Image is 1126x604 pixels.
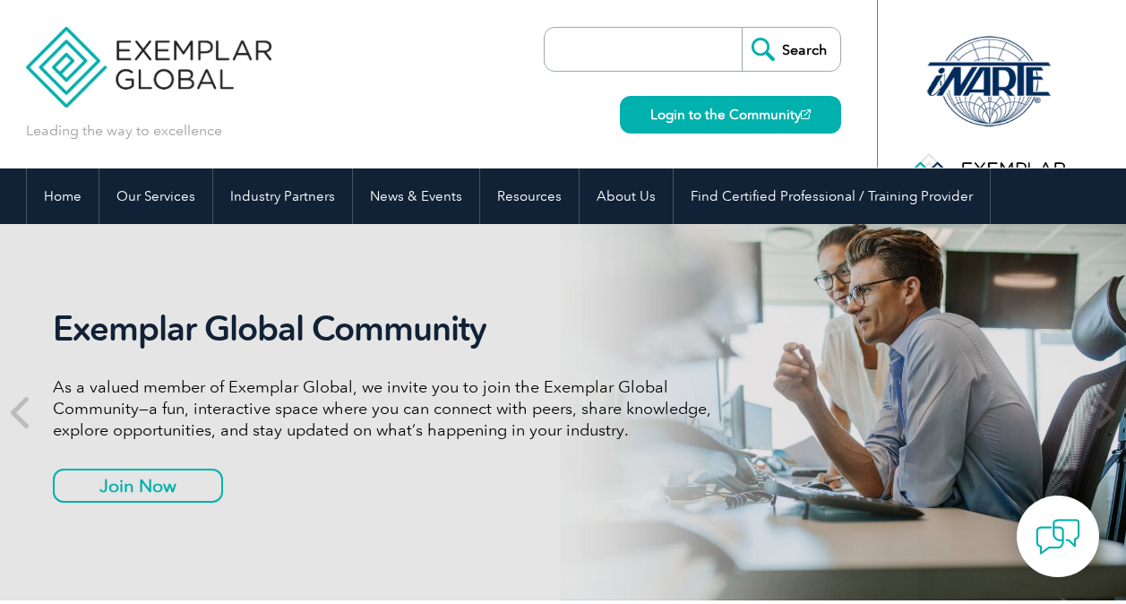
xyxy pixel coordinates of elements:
[27,168,99,224] a: Home
[1036,514,1080,559] img: contact-chat.png
[53,308,725,349] h2: Exemplar Global Community
[53,376,725,441] p: As a valued member of Exemplar Global, we invite you to join the Exemplar Global Community—a fun,...
[53,469,223,503] a: Join Now
[99,168,212,224] a: Our Services
[353,168,479,224] a: News & Events
[580,168,673,224] a: About Us
[620,96,841,134] a: Login to the Community
[801,109,811,119] img: open_square.png
[480,168,579,224] a: Resources
[674,168,990,224] a: Find Certified Professional / Training Provider
[213,168,352,224] a: Industry Partners
[26,121,222,141] p: Leading the way to excellence
[742,28,840,71] input: Search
